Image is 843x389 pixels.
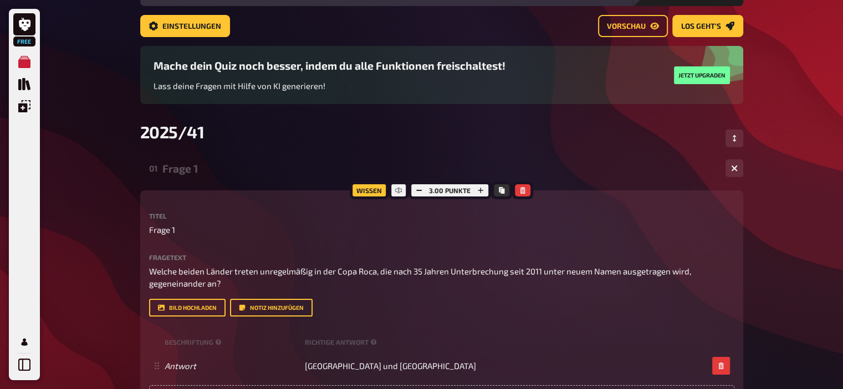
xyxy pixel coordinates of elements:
[149,224,175,236] span: Frage 1
[149,163,158,173] div: 01
[13,73,35,95] a: Quiz Sammlung
[149,212,734,219] label: Titel
[140,122,205,142] span: 2025/41
[607,23,646,30] span: Vorschau
[149,299,226,317] button: Bild hochladen
[494,184,509,196] button: Kopieren
[305,361,476,371] span: [GEOGRAPHIC_DATA] und [GEOGRAPHIC_DATA]
[598,15,668,37] button: Vorschau
[162,162,717,175] div: Frage 1
[165,338,300,347] small: Beschriftung
[154,59,505,72] h3: Mache dein Quiz noch besser, indem du alle Funktionen freischaltest!
[674,66,730,84] button: Jetzt upgraden
[350,181,389,199] div: Wissen
[14,38,34,45] span: Free
[230,299,313,317] button: Notiz hinzufügen
[149,254,734,261] label: Fragetext
[13,51,35,73] a: Meine Quizze
[13,331,35,353] a: Profil
[154,81,325,91] span: Lass deine Fragen mit Hilfe von KI generieren!
[140,15,230,37] button: Einstellungen
[408,181,491,199] div: 3.00 Punkte
[162,23,221,30] span: Einstellungen
[165,361,196,371] i: Antwort
[13,95,35,117] a: Einblendungen
[305,338,379,347] small: Richtige Antwort
[149,266,693,289] span: Welche beiden Länder treten unregelmäßig in der Copa Roca, die nach 35 Jahren Unterbrechung seit ...
[672,15,743,37] button: Los geht's
[681,23,721,30] span: Los geht's
[726,129,743,147] button: Reihenfolge anpassen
